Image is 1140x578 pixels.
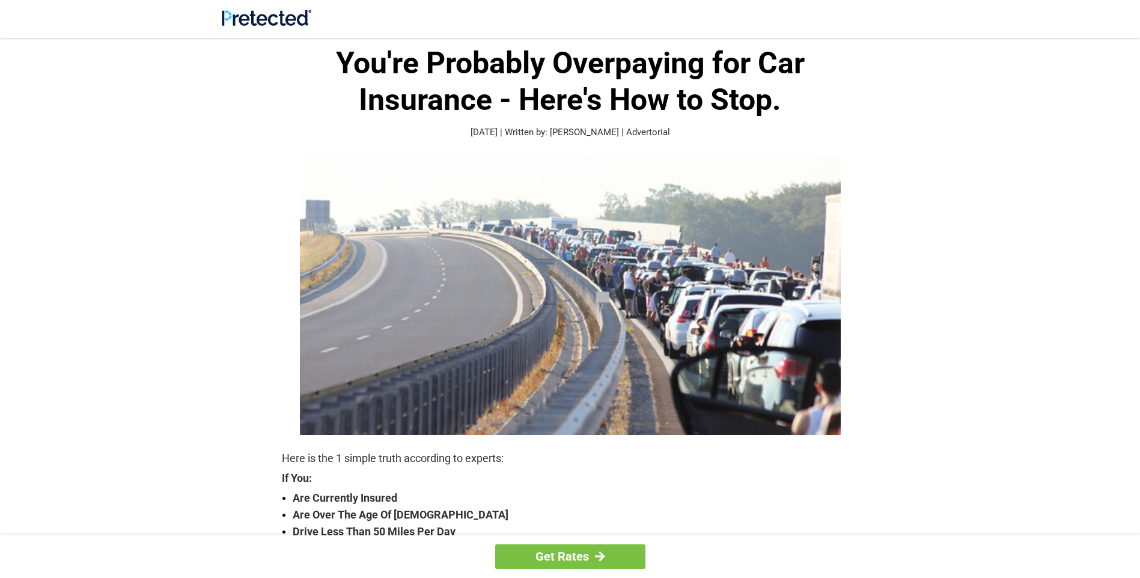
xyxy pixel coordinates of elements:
a: Site Logo [222,17,311,28]
p: [DATE] | Written by: [PERSON_NAME] | Advertorial [282,126,859,139]
strong: Are Currently Insured [293,490,859,507]
strong: Are Over The Age Of [DEMOGRAPHIC_DATA] [293,507,859,523]
a: Get Rates [495,544,645,569]
strong: Drive Less Than 50 Miles Per Day [293,523,859,540]
h1: You're Probably Overpaying for Car Insurance - Here's How to Stop. [282,45,859,118]
img: Site Logo [222,10,311,26]
p: Here is the 1 simple truth according to experts: [282,450,859,467]
strong: If You: [282,473,859,484]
